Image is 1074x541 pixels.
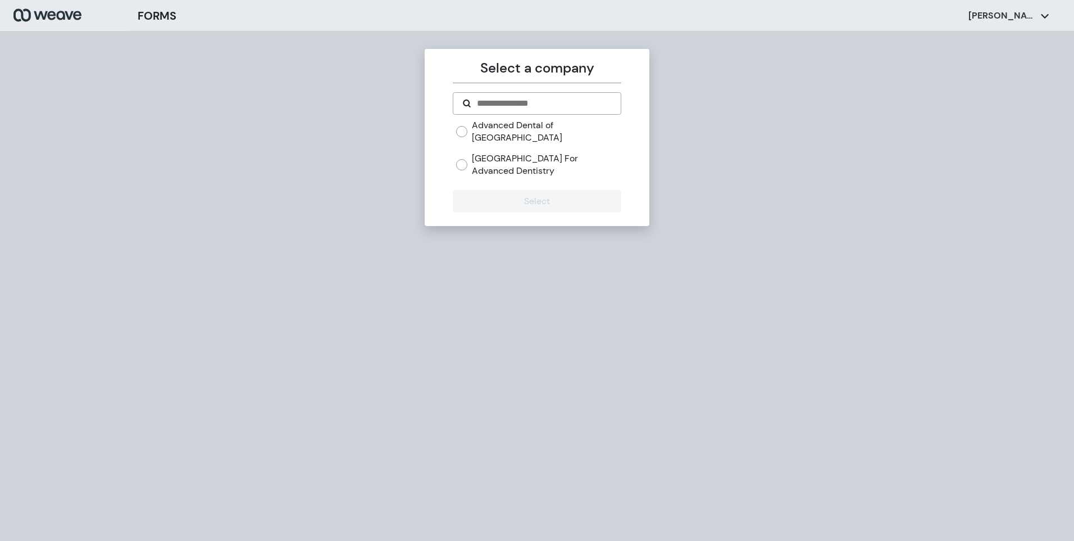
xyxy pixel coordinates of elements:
[968,10,1036,22] p: [PERSON_NAME]
[472,152,621,177] label: [GEOGRAPHIC_DATA] For Advanced Dentistry
[453,190,621,213] button: Select
[476,97,611,110] input: Search
[472,119,621,143] label: Advanced Dental of [GEOGRAPHIC_DATA]
[453,58,621,78] p: Select a company
[138,7,176,24] h3: FORMS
